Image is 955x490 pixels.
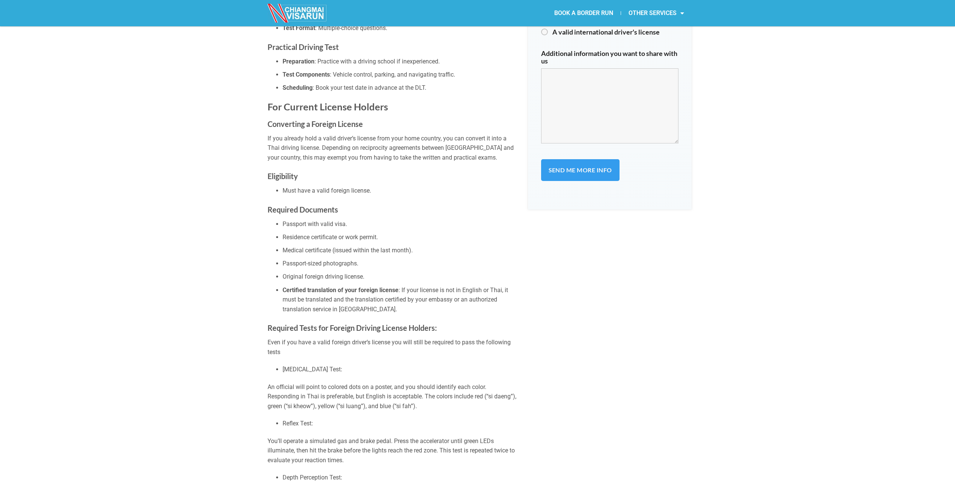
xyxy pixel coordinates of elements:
a: BOOK A BORDER RUN [547,5,621,22]
li: : Practice with a driving school if inexperienced. [283,57,517,66]
h3: Required Tests for Foreign Driving License Holders: [268,322,517,334]
h3: Practical Driving Test [268,41,517,53]
li: : Book your test date in advance at the DLT. [283,83,517,93]
li: Original foreign driving license. [283,272,517,282]
strong: Test Components [283,71,330,78]
li: : Vehicle control, parking, and navigating traffic. [283,70,517,80]
li: Residence certificate or work permit. [283,232,517,242]
h3: Required Documents [268,204,517,216]
li: : If your license is not in English or Thai, it must be translated and the translation certified ... [283,285,517,314]
strong: Test Format [283,24,315,32]
strong: Preparation [283,58,314,65]
li: Must have a valid foreign license. [283,186,517,196]
li: Passport-sized photographs. [283,259,517,268]
strong: Scheduling [283,84,313,91]
strong: Certified translation of your foreign license [283,286,399,294]
p: An official will point to colored dots on a poster, and you should identify each color. Respondin... [268,382,517,411]
li: Medical certificate (issued within the last month). [283,246,517,255]
li: Passport with valid visa. [283,219,517,229]
li: Reflex Test: [283,419,517,428]
h3: Eligibility [268,170,517,182]
a: OTHER SERVICES [621,5,692,22]
li: Depth Perception Test: [283,473,517,482]
p: If you already hold a valid driver’s license from your home country, you can convert it into a Th... [268,134,517,163]
h3: Converting a Foreign License [268,118,517,130]
input: Send me more info [541,159,620,181]
li: : Multiple-choice questions. [283,23,517,33]
h2: For Current License Holders [268,101,517,113]
nav: Menu [478,5,692,22]
label: A valid international driver's license [552,28,678,36]
label: Additional information you want to share with us [541,50,678,65]
p: You’ll operate a simulated gas and brake pedal. Press the accelerator until green LEDs illuminate... [268,436,517,465]
li: [MEDICAL_DATA] Test: [283,365,517,374]
p: Even if you have a valid foreign driver’s license you will still be required to pass the followin... [268,338,517,357]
